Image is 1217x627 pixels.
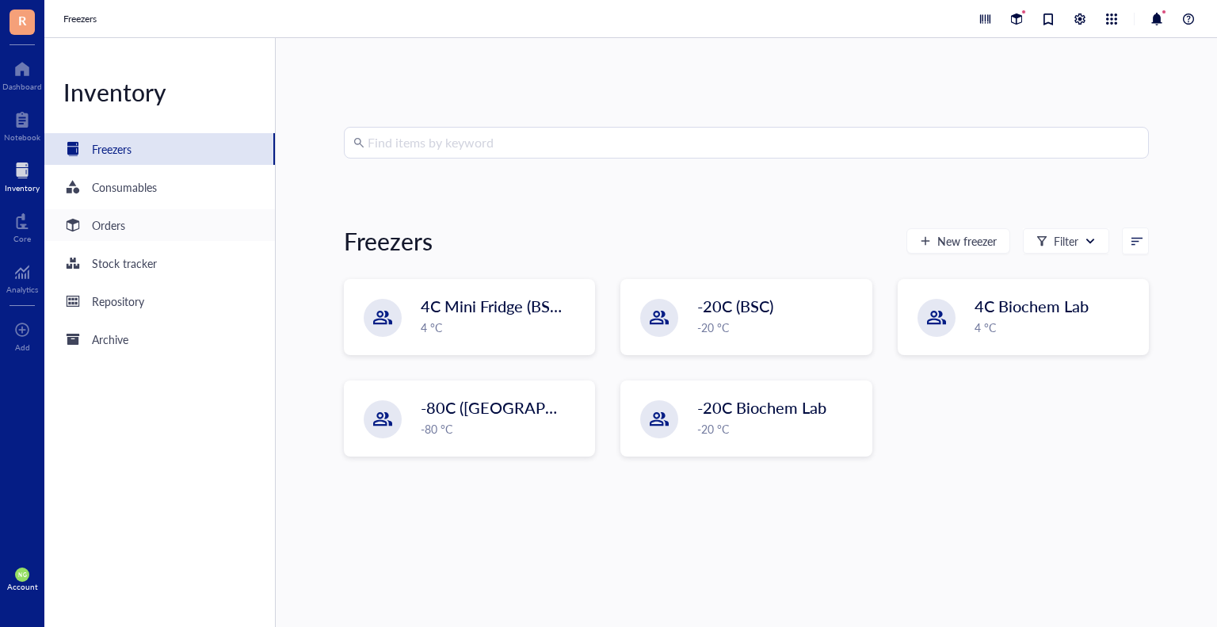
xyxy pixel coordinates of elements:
button: New freezer [906,228,1010,254]
div: Inventory [44,76,275,108]
div: -20 °C [697,420,861,438]
span: -20C Biochem Lab [697,396,826,419]
span: -80C ([GEOGRAPHIC_DATA]) [421,396,630,419]
div: Inventory [5,183,40,193]
a: Dashboard [2,56,42,91]
a: Analytics [6,259,38,294]
a: Freezers [63,11,100,27]
div: Core [13,234,31,243]
a: Repository [44,285,275,317]
div: Dashboard [2,82,42,91]
a: Consumables [44,171,275,203]
span: -20C (BSC) [697,295,773,317]
a: Inventory [5,158,40,193]
span: 4C Biochem Lab [975,295,1089,317]
span: New freezer [937,235,997,247]
div: 4 °C [975,319,1139,336]
a: Core [13,208,31,243]
div: 4 °C [421,319,585,336]
a: Stock tracker [44,247,275,279]
div: Archive [92,331,128,348]
div: Freezers [92,140,132,158]
div: Account [7,582,38,591]
div: Orders [92,216,125,234]
div: Filter [1054,232,1078,250]
span: NG [18,572,26,578]
a: Orders [44,209,275,241]
div: Stock tracker [92,254,157,272]
div: -80 °C [421,420,585,438]
div: Analytics [6,285,38,294]
div: Consumables [92,178,157,196]
a: Notebook [4,107,40,142]
span: 4C Mini Fridge (BSC) [421,295,564,317]
a: Archive [44,323,275,355]
div: Add [15,342,30,352]
div: Freezers [344,225,433,257]
a: Freezers [44,133,275,165]
div: Repository [92,292,144,310]
div: -20 °C [697,319,861,336]
span: R [18,10,26,30]
div: Notebook [4,132,40,142]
